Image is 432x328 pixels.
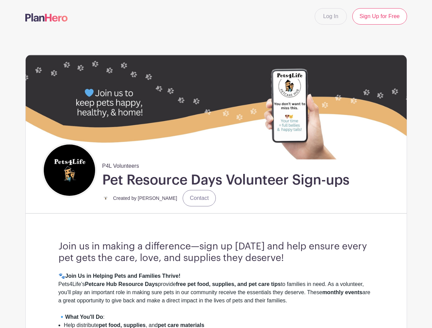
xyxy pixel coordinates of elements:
[352,8,407,25] a: Sign Up for Free
[322,289,362,295] strong: monthly events
[25,13,68,22] img: logo-507f7623f17ff9eddc593b1ce0a138ce2505c220e1c5a4e2b4648c50719b7d32.svg
[58,272,374,313] div: 🐾 Pets4Life's provide to families in need. As a volunteer, you’ll play an important role in makin...
[102,195,109,202] img: small%20square%20logo.jpg
[99,322,146,328] strong: pet food, supplies
[158,322,204,328] strong: pet care materials
[176,281,281,287] strong: free pet food, supplies, and pet care tips
[85,281,158,287] strong: Petcare Hub Resource Days
[315,8,347,25] a: Log In
[44,145,95,196] img: square%20black%20logo%20FB%20profile.jpg
[102,159,139,170] span: P4L Volunteers
[102,172,350,189] h1: Pet Resource Days Volunteer Sign-ups
[183,190,216,206] a: Contact
[58,241,374,264] h3: Join us in making a difference—sign up [DATE] and help ensure every pet gets the care, love, and ...
[26,55,407,159] img: 40210%20Zip%20(7).jpg
[113,195,178,201] small: Created by [PERSON_NAME]
[65,314,103,320] strong: What You'll Do
[58,313,374,321] div: 🔹 :
[65,273,181,279] strong: Join Us in Helping Pets and Families Thrive!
